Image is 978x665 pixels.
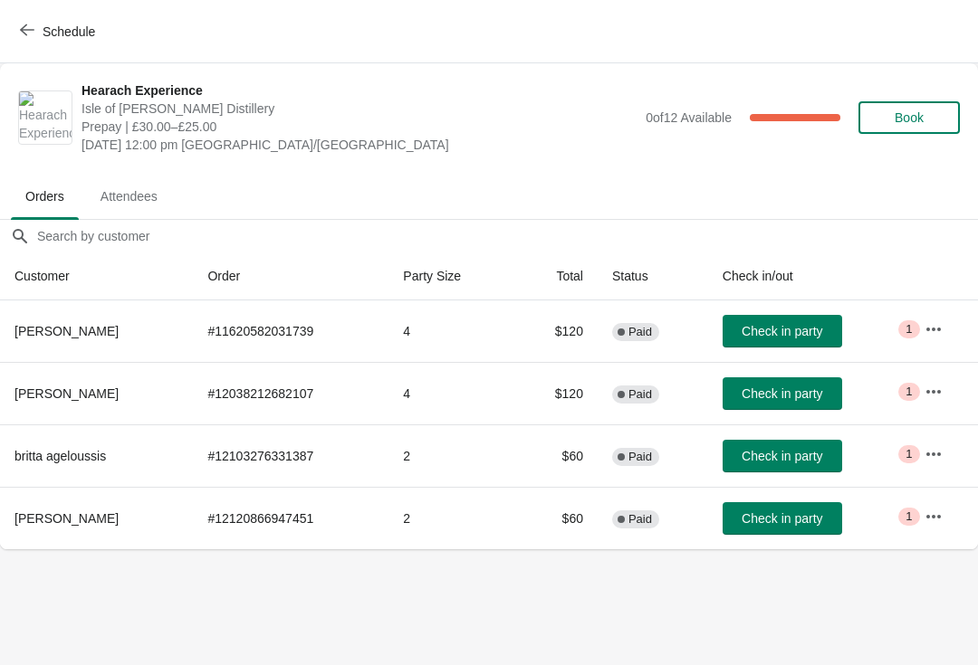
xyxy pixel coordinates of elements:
span: Check in party [742,449,822,463]
span: [PERSON_NAME] [14,324,119,338]
th: Order [193,252,388,300]
span: Schedule [43,24,95,39]
td: # 12103276331387 [193,424,388,487]
span: [PERSON_NAME] [14,386,119,401]
td: 2 [388,487,514,549]
button: Check in party [723,502,842,535]
td: 4 [388,300,514,362]
span: [DATE] 12:00 pm [GEOGRAPHIC_DATA]/[GEOGRAPHIC_DATA] [81,136,637,154]
span: Check in party [742,324,822,338]
td: 4 [388,362,514,424]
td: # 12120866947451 [193,487,388,549]
span: 1 [906,385,912,399]
button: Check in party [723,377,842,410]
span: 0 of 12 Available [646,110,732,125]
span: Prepay | £30.00–£25.00 [81,118,637,136]
td: $120 [514,300,598,362]
button: Check in party [723,440,842,472]
span: Paid [628,450,652,464]
input: Search by customer [36,220,978,252]
td: 2 [388,424,514,487]
span: 1 [906,322,912,337]
button: Schedule [9,15,110,48]
td: $60 [514,487,598,549]
span: [PERSON_NAME] [14,511,119,526]
span: Hearach Experience [81,81,637,100]
span: Isle of [PERSON_NAME] Distillery [81,100,637,118]
th: Status [598,252,708,300]
span: Check in party [742,386,822,401]
th: Party Size [388,252,514,300]
td: $120 [514,362,598,424]
span: Attendees [86,180,172,213]
td: # 11620582031739 [193,300,388,362]
img: Hearach Experience [19,91,72,144]
th: Check in/out [708,252,910,300]
span: Orders [11,180,79,213]
span: Book [895,110,924,125]
span: Check in party [742,511,822,526]
span: Paid [628,387,652,402]
button: Check in party [723,315,842,347]
button: Book [858,101,960,134]
td: # 12038212682107 [193,362,388,424]
th: Total [514,252,598,300]
span: 1 [906,509,912,524]
span: Paid [628,512,652,527]
td: $60 [514,424,598,487]
span: Paid [628,325,652,339]
span: britta ageloussis [14,449,106,463]
span: 1 [906,447,912,461]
